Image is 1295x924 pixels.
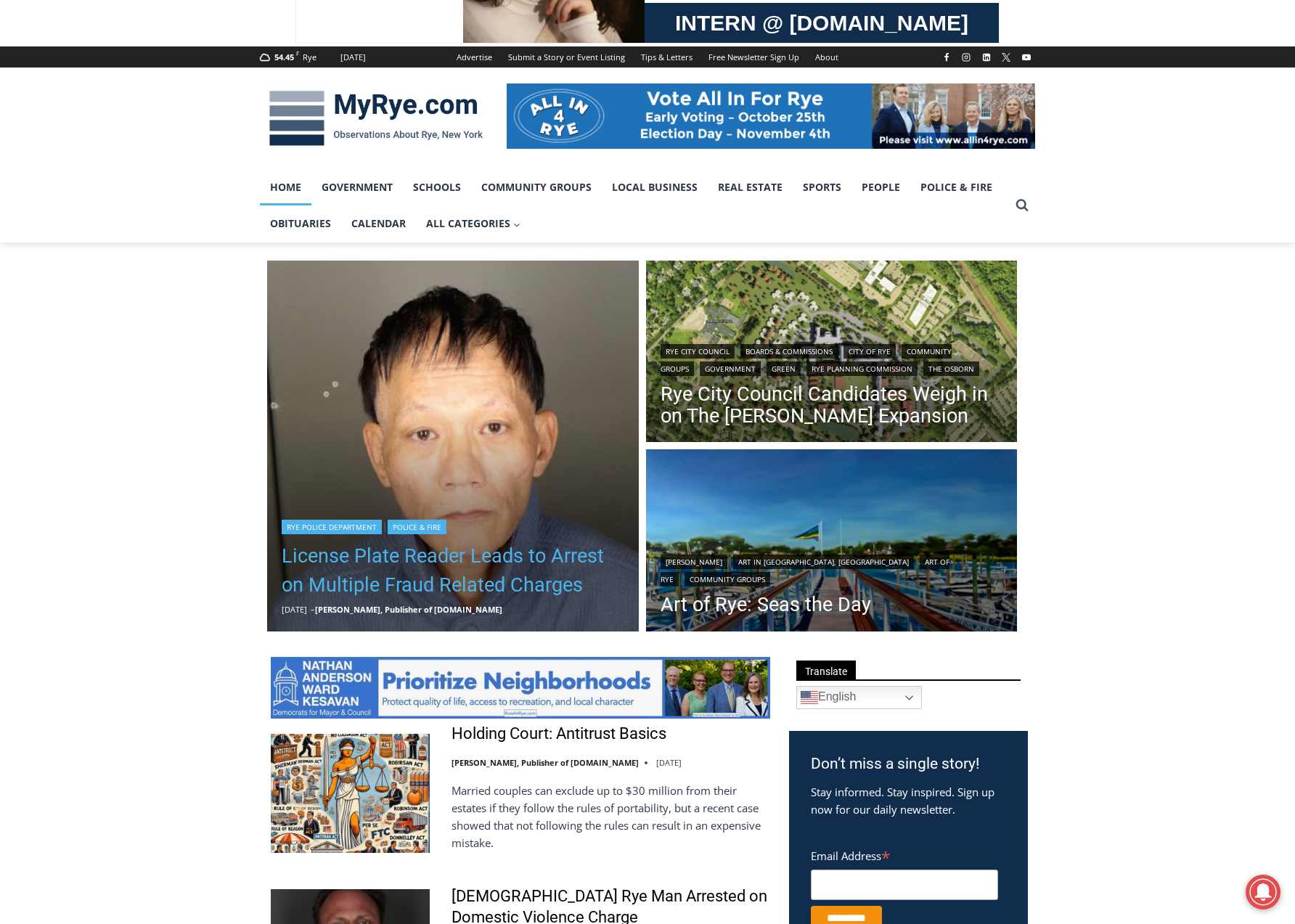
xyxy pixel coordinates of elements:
[661,552,1003,586] div: | | |
[910,169,1002,205] a: Police & Fire
[260,205,341,242] a: Obituaries
[311,604,315,615] span: –
[661,383,1003,427] a: Rye City Council Candidates Weigh in on The [PERSON_NAME] Expansion
[1018,49,1035,66] a: YouTube
[260,169,1009,242] nav: Primary Navigation
[449,46,846,68] nav: Secondary Navigation
[303,51,316,64] div: Rye
[416,205,531,242] button: Child menu of All Categories
[267,261,639,632] a: Read More License Plate Reader Leads to Arrest on Multiple Fraud Related Charges
[793,169,851,205] a: Sports
[708,169,793,205] a: Real Estate
[938,49,955,66] a: Facebook
[388,520,446,534] a: Police & Fire
[633,46,700,68] a: Tips & Letters
[733,555,914,569] a: Art in [GEOGRAPHIC_DATA], [GEOGRAPHIC_DATA]
[767,361,801,376] a: Green
[811,753,1006,776] h3: Don’t miss a single story!
[685,572,770,586] a: Community Groups
[282,541,624,600] a: License Plate Reader Leads to Arrest on Multiple Fraud Related Charges
[811,783,1006,818] p: Stay informed. Stay inspired. Sign up now for our daily newsletter.
[315,604,502,615] a: [PERSON_NAME], Publisher of [DOMAIN_NAME]
[796,686,922,709] a: English
[271,734,430,853] img: Holding Court: Antitrust Basics
[380,144,673,177] span: Intern @ [DOMAIN_NAME]
[843,344,896,359] a: City of Rye
[740,344,838,359] a: Boards & Commissions
[260,169,311,205] a: Home
[471,169,602,205] a: Community Groups
[997,49,1015,66] a: X
[646,449,1018,635] img: [PHOTO: Seas the Day - Shenorock Shore Club Marina, Rye 36” X 48” Oil on canvas, Commissioned & E...
[700,361,761,376] a: Government
[923,361,979,376] a: The Osborn
[341,205,416,242] a: Calendar
[274,52,294,62] span: 54.45
[267,261,639,632] img: (PHOTO: On Monday, October 13, 2025, Rye PD arrested Ming Wu, 60, of Flushing, New York, on multi...
[452,782,770,851] p: Married couples can exclude up to $30 million from their estates if they follow the rules of port...
[807,46,846,68] a: About
[500,46,633,68] a: Submit a Story or Event Listing
[806,361,918,376] a: Rye Planning Commission
[801,689,818,706] img: en
[811,841,998,867] label: Email Address
[311,169,403,205] a: Government
[296,49,299,57] span: F
[646,261,1018,446] img: (PHOTO: Illustrative plan of The Osborn's proposed site plan from the July 10, 2025 planning comm...
[452,724,666,745] a: Holding Court: Antitrust Basics
[449,46,500,68] a: Advertise
[1009,192,1035,218] button: View Search Form
[978,49,995,66] a: Linkedin
[282,517,624,534] div: |
[796,661,856,680] span: Translate
[602,169,708,205] a: Local Business
[340,51,366,64] div: [DATE]
[661,344,735,359] a: Rye City Council
[661,594,1003,616] a: Art of Rye: Seas the Day
[349,141,703,181] a: Intern @ [DOMAIN_NAME]
[452,757,639,768] a: [PERSON_NAME], Publisher of [DOMAIN_NAME]
[851,169,910,205] a: People
[367,1,686,141] div: "I learned about the history of a place I’d honestly never considered even as a resident of [GEOG...
[403,169,471,205] a: Schools
[260,81,492,156] img: MyRye.com
[507,83,1035,149] img: All in for Rye
[661,555,727,569] a: [PERSON_NAME]
[646,261,1018,446] a: Read More Rye City Council Candidates Weigh in on The Osborn Expansion
[282,520,382,534] a: Rye Police Department
[661,341,1003,376] div: | | | | | | |
[700,46,807,68] a: Free Newsletter Sign Up
[957,49,975,66] a: Instagram
[656,757,682,768] time: [DATE]
[646,449,1018,635] a: Read More Art of Rye: Seas the Day
[282,604,307,615] time: [DATE]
